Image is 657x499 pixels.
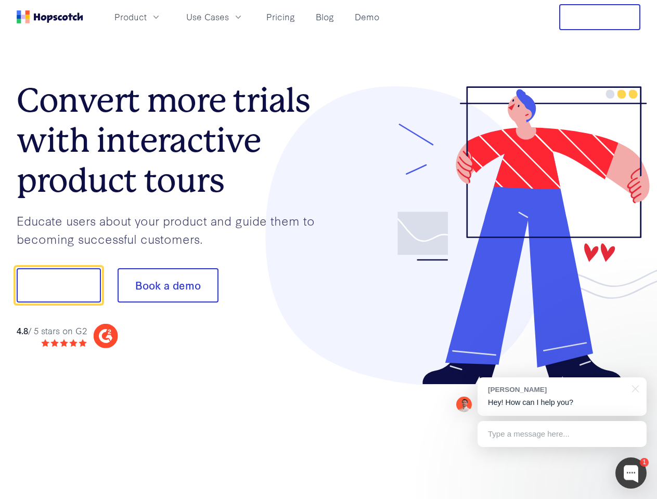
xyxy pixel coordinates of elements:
button: Use Cases [180,8,250,25]
h1: Convert more trials with interactive product tours [17,81,329,200]
a: Pricing [262,8,299,25]
a: Home [17,10,83,23]
a: Demo [351,8,383,25]
button: Free Trial [559,4,640,30]
a: Blog [312,8,338,25]
p: Educate users about your product and guide them to becoming successful customers. [17,212,329,247]
img: Mark Spera [456,397,472,412]
span: Use Cases [186,10,229,23]
div: [PERSON_NAME] [488,385,626,395]
div: 1 [640,458,649,467]
button: Show me! [17,268,101,303]
p: Hey! How can I help you? [488,397,636,408]
div: / 5 stars on G2 [17,324,87,337]
span: Product [114,10,147,23]
strong: 4.8 [17,324,28,336]
button: Product [108,8,168,25]
button: Book a demo [118,268,218,303]
div: Type a message here... [478,421,647,447]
